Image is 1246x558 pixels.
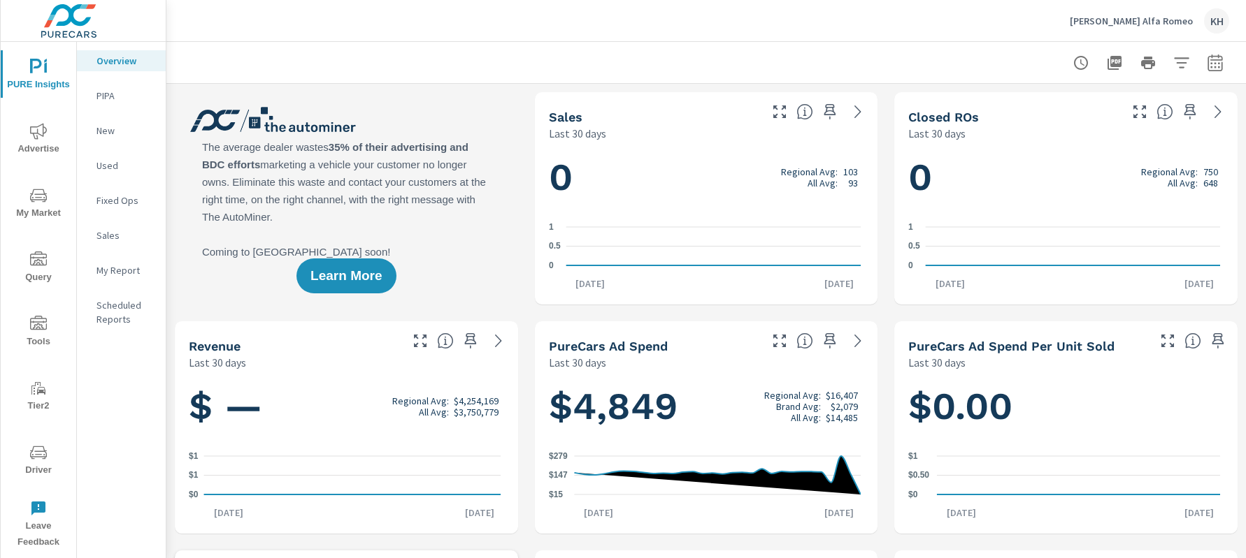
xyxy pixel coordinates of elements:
p: $2,079 [831,401,858,412]
p: Sales [96,228,155,242]
p: Regional Avg: [781,166,838,177]
p: Regional Avg: [764,390,821,401]
p: [DATE] [815,277,864,291]
div: Overview [77,50,166,71]
button: Make Fullscreen [768,101,791,123]
span: Advertise [5,123,72,157]
span: Average cost of advertising per each vehicle sold at the dealer over the selected date range. The... [1184,332,1201,349]
h1: 0 [908,154,1224,201]
h1: 0 [549,154,864,201]
div: PIPA [77,85,166,106]
button: Apply Filters [1168,49,1196,77]
h5: PureCars Ad Spend Per Unit Sold [908,339,1115,353]
button: "Export Report to PDF" [1101,49,1129,77]
h1: $4,849 [549,383,864,430]
p: $3,750,779 [454,406,499,418]
a: See more details in report [1207,101,1229,123]
span: Total sales revenue over the selected date range. [Source: This data is sourced from the dealer’s... [437,332,454,349]
div: Fixed Ops [77,190,166,211]
span: Save this to your personalized report [459,330,482,352]
p: Used [96,159,155,172]
text: $1 [189,471,199,480]
text: $279 [549,451,568,461]
text: $0 [908,490,918,499]
h1: $ — [189,383,504,430]
p: [PERSON_NAME] Alfa Romeo [1070,15,1193,27]
p: 750 [1203,166,1218,177]
button: Print Report [1134,49,1162,77]
p: 103 [843,166,858,177]
p: 648 [1203,177,1218,189]
text: 0.5 [908,242,920,251]
text: $147 [549,471,568,480]
p: All Avg: [1168,177,1198,189]
h5: Sales [549,110,582,124]
span: Query [5,251,72,286]
h5: PureCars Ad Spend [549,339,668,353]
text: $0 [189,490,199,499]
span: Number of Repair Orders Closed by the selected dealership group over the selected time range. [So... [1157,103,1173,120]
text: 0 [549,260,554,270]
button: Make Fullscreen [1157,330,1179,352]
p: [DATE] [455,506,504,520]
p: [DATE] [566,277,615,291]
p: $16,407 [826,390,858,401]
div: My Report [77,260,166,281]
p: [DATE] [815,506,864,520]
div: Sales [77,225,166,246]
h1: $0.00 [908,383,1224,430]
button: Select Date Range [1201,49,1229,77]
button: Make Fullscreen [1129,101,1151,123]
text: 0 [908,260,913,270]
p: Last 30 days [549,354,606,371]
h5: Closed ROs [908,110,979,124]
span: PURE Insights [5,59,72,93]
a: See more details in report [847,101,869,123]
span: Save this to your personalized report [819,330,841,352]
span: Driver [5,444,72,478]
p: $4,254,169 [454,395,499,406]
text: 1 [908,222,913,232]
h5: Revenue [189,339,241,353]
text: $1 [908,451,918,461]
p: [DATE] [204,506,253,520]
p: Regional Avg: [1141,166,1198,177]
p: Last 30 days [908,125,966,142]
span: Save this to your personalized report [819,101,841,123]
span: Tools [5,316,72,350]
span: Save this to your personalized report [1179,101,1201,123]
p: All Avg: [808,177,838,189]
text: 1 [549,222,554,232]
button: Learn More [296,258,396,293]
text: $0.50 [908,471,929,480]
p: [DATE] [1175,277,1224,291]
a: See more details in report [847,330,869,352]
p: Fixed Ops [96,193,155,207]
span: My Market [5,187,72,221]
p: [DATE] [926,277,975,291]
div: New [77,120,166,141]
p: Last 30 days [189,354,246,371]
span: Number of vehicles sold by the dealership over the selected date range. [Source: This data is sou... [796,103,813,120]
p: Overview [96,54,155,68]
span: Leave Feedback [5,500,72,550]
p: All Avg: [419,406,449,418]
p: PIPA [96,89,155,103]
p: [DATE] [937,506,986,520]
text: 0.5 [549,242,561,251]
span: Save this to your personalized report [1207,330,1229,352]
p: All Avg: [791,412,821,423]
p: 93 [848,177,858,189]
p: $14,485 [826,412,858,423]
div: KH [1204,8,1229,34]
p: Last 30 days [908,354,966,371]
p: Scheduled Reports [96,298,155,326]
button: Make Fullscreen [768,330,791,352]
p: New [96,124,155,138]
p: Brand Avg: [776,401,821,412]
span: Total cost of media for all PureCars channels for the selected dealership group over the selected... [796,332,813,349]
text: $1 [189,451,199,461]
p: Last 30 days [549,125,606,142]
p: [DATE] [574,506,623,520]
div: Used [77,155,166,176]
